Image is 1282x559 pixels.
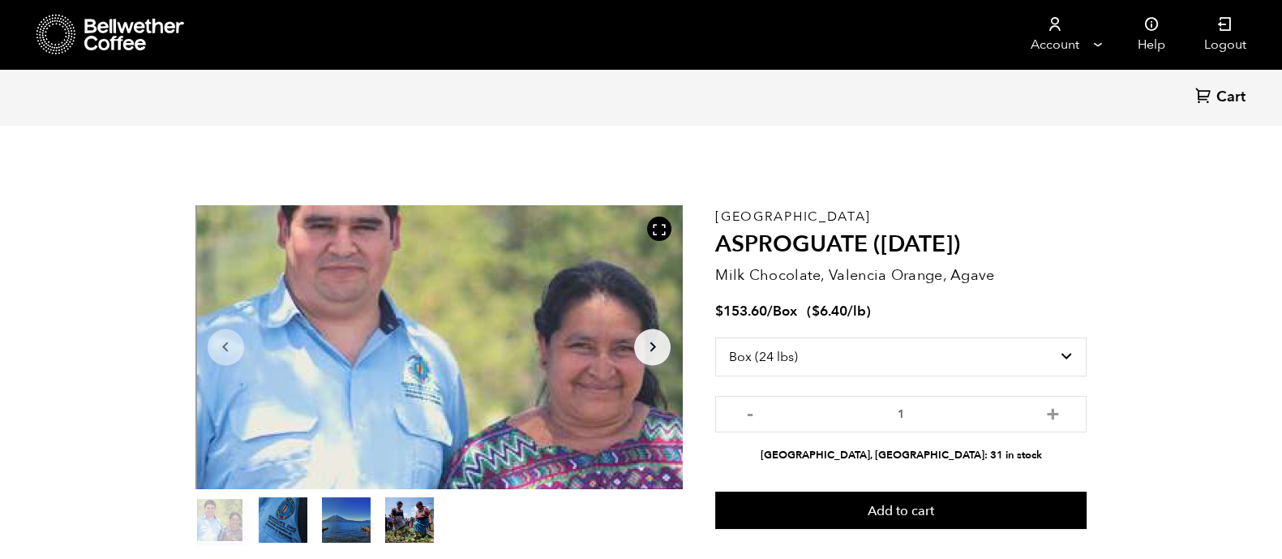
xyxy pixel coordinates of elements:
span: ( ) [807,302,871,320]
span: /lb [847,302,866,320]
p: Milk Chocolate, Valencia Orange, Agave [715,264,1087,286]
span: $ [812,302,820,320]
span: Box [773,302,797,320]
button: - [740,404,760,420]
h2: ASPROGUATE ([DATE]) [715,231,1087,259]
bdi: 6.40 [812,302,847,320]
bdi: 153.60 [715,302,767,320]
button: + [1042,404,1062,420]
li: [GEOGRAPHIC_DATA], [GEOGRAPHIC_DATA]: 31 in stock [715,448,1087,463]
span: Cart [1216,88,1246,107]
span: $ [715,302,723,320]
span: / [767,302,773,320]
a: Cart [1195,87,1250,109]
button: Add to cart [715,492,1087,529]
